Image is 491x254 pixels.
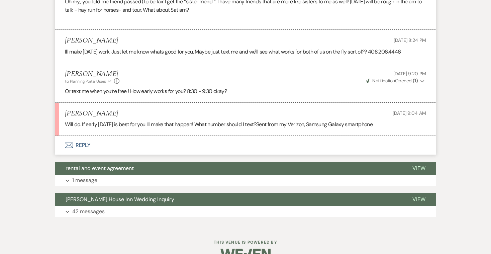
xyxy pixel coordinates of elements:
[412,165,425,172] span: View
[394,37,426,43] span: [DATE] 8:24 PM
[402,162,436,175] button: View
[365,77,426,84] button: NotificationOpened (1)
[65,120,426,129] div: Will do. If early [DATE] is best for you Ill make that happen! What number should I text?Sent fro...
[72,176,97,185] p: 1 message
[65,36,118,45] h5: [PERSON_NAME]
[402,193,436,206] button: View
[393,110,426,116] span: [DATE] 9:04 AM
[55,136,436,155] button: Reply
[55,175,436,186] button: 1 message
[65,78,112,84] button: to: Planning Portal Users
[413,78,418,84] strong: ( 1 )
[55,162,402,175] button: rental and event agreement
[412,196,425,203] span: View
[393,71,426,77] span: [DATE] 9:20 PM
[55,193,402,206] button: [PERSON_NAME] House Inn Wedding Inquiry
[72,207,105,216] p: 42 messages
[55,206,436,217] button: 42 messages
[66,165,134,172] span: rental and event agreement
[65,109,118,118] h5: [PERSON_NAME]
[66,196,174,203] span: [PERSON_NAME] House Inn Wedding Inquiry
[65,79,106,84] span: to: Planning Portal Users
[65,48,426,56] div: Ill make [DATE] work. Just let me know whats good for you. Maybe just text me and we'll see what ...
[65,87,426,96] p: Or text me when you’re free ! How early works for you? 8:30 - 9:30 okay?
[366,78,418,84] span: Opened
[65,70,119,78] h5: [PERSON_NAME]
[372,78,395,84] span: Notification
